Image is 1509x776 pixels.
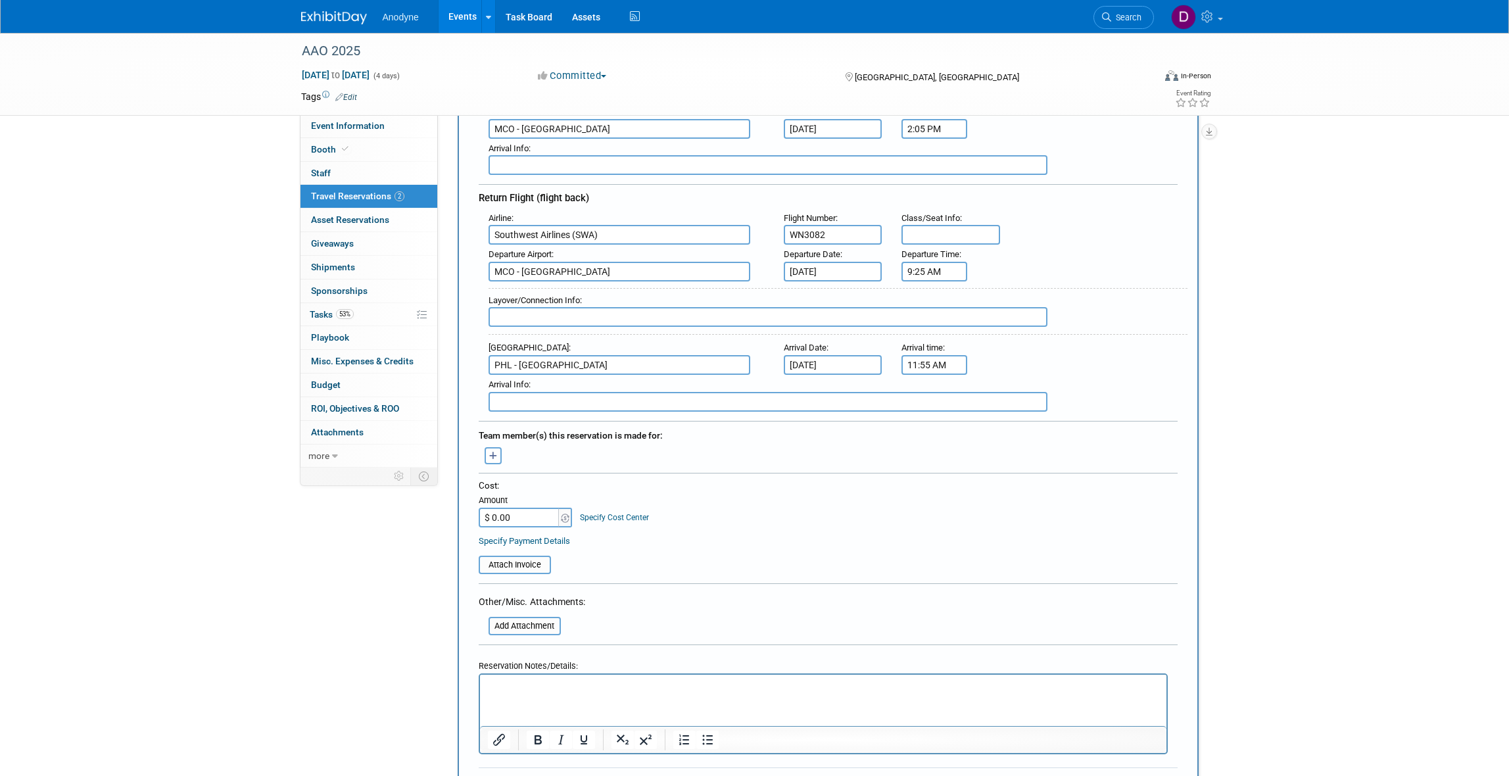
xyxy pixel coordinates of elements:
[489,249,552,259] span: Departure Airport
[479,192,589,204] span: Return Flight (flight back)
[489,379,531,389] small: :
[526,731,548,749] button: Bold
[1111,12,1141,22] span: Search
[901,343,943,352] span: Arrival time
[300,208,437,231] a: Asset Reservations
[479,654,1168,673] div: Reservation Notes/Details:
[342,145,348,153] i: Booth reservation complete
[300,256,437,279] a: Shipments
[1076,68,1212,88] div: Event Format
[673,731,695,749] button: Numbered list
[300,374,437,397] a: Budget
[489,213,512,223] span: Airline
[489,213,514,223] small: :
[300,185,437,208] a: Travel Reservations2
[372,72,400,80] span: (4 days)
[388,468,411,485] td: Personalize Event Tab Strip
[488,731,510,749] button: Insert/edit link
[572,731,594,749] button: Underline
[479,536,570,546] a: Specify Payment Details
[336,309,354,319] span: 53%
[784,213,836,223] span: Flight Number
[300,114,437,137] a: Event Information
[383,12,419,22] span: Anodyne
[8,5,703,18] p: STL team
[311,238,354,249] span: Giveaways
[311,262,355,272] span: Shipments
[297,39,1134,63] div: AAO 2025
[311,168,331,178] span: Staff
[301,11,367,24] img: ExhibitDay
[533,69,611,83] button: Committed
[410,468,437,485] td: Toggle Event Tabs
[335,93,357,102] a: Edit
[301,90,357,103] td: Tags
[300,445,437,468] a: more
[784,343,826,352] span: Arrival Date
[300,397,437,420] a: ROI, Objectives & ROO
[300,162,437,185] a: Staff
[901,249,959,259] span: Departure Time
[480,675,1166,726] iframe: Rich Text Area
[479,424,1178,445] div: Team member(s) this reservation is made for:
[901,213,960,223] span: Class/Seat Info
[489,343,569,352] span: [GEOGRAPHIC_DATA]
[1180,71,1211,81] div: In-Person
[901,249,961,259] small: :
[395,191,404,201] span: 2
[308,450,329,461] span: more
[300,350,437,373] a: Misc. Expenses & Credits
[300,232,437,255] a: Giveaways
[855,72,1019,82] span: [GEOGRAPHIC_DATA], [GEOGRAPHIC_DATA]
[611,731,633,749] button: Subscript
[300,138,437,161] a: Booth
[1093,6,1154,29] a: Search
[696,731,718,749] button: Bullet list
[1175,90,1210,97] div: Event Rating
[311,356,414,366] span: Misc. Expenses & Credits
[784,213,838,223] small: :
[311,285,368,296] span: Sponsorships
[310,309,354,320] span: Tasks
[7,5,704,18] body: Rich Text Area. Press ALT-0 for help.
[549,731,571,749] button: Italic
[311,144,351,155] span: Booth
[479,495,574,508] div: Amount
[300,326,437,349] a: Playbook
[311,214,389,225] span: Asset Reservations
[901,343,945,352] small: :
[489,295,580,305] span: Layover/Connection Info
[300,303,437,326] a: Tasks53%
[311,403,399,414] span: ROI, Objectives & ROO
[1165,70,1178,81] img: Format-Inperson.png
[489,143,531,153] small: :
[301,69,370,81] span: [DATE] [DATE]
[300,421,437,444] a: Attachments
[784,343,828,352] small: :
[479,479,1178,492] div: Cost:
[489,143,529,153] span: Arrival Info
[311,332,349,343] span: Playbook
[489,295,582,305] small: :
[300,279,437,303] a: Sponsorships
[489,249,554,259] small: :
[489,343,571,352] small: :
[311,120,385,131] span: Event Information
[311,191,404,201] span: Travel Reservations
[1171,5,1196,30] img: Dawn Jozwiak
[329,70,342,80] span: to
[784,249,840,259] span: Departure Date
[784,249,842,259] small: :
[901,213,962,223] small: :
[479,595,585,612] div: Other/Misc. Attachments:
[311,427,364,437] span: Attachments
[489,379,529,389] span: Arrival Info
[311,379,341,390] span: Budget
[634,731,656,749] button: Superscript
[580,513,649,522] a: Specify Cost Center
